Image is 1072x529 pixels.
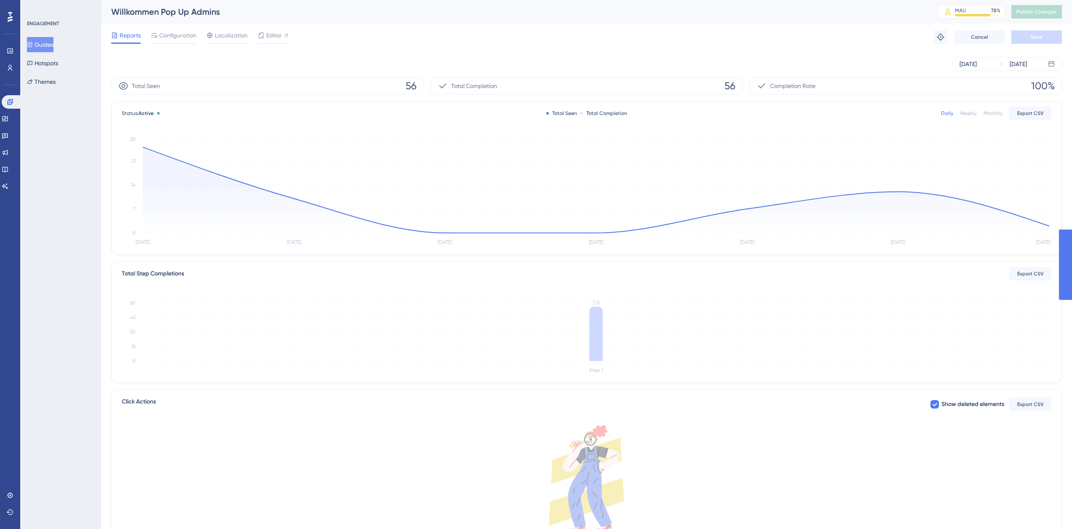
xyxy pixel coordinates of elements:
[159,30,196,40] span: Configuration
[1010,59,1027,69] div: [DATE]
[971,34,988,40] span: Cancel
[215,30,248,40] span: Localization
[122,110,154,117] span: Status:
[593,298,600,306] tspan: 56
[131,182,136,188] tspan: 14
[891,239,905,245] tspan: [DATE]
[27,37,53,52] button: Guides
[1009,107,1051,120] button: Export CSV
[122,397,156,412] span: Click Actions
[580,110,627,117] div: Total Completion
[266,30,282,40] span: Editor
[1031,34,1043,40] span: Save
[120,30,141,40] span: Reports
[1017,401,1044,408] span: Export CSV
[27,20,59,27] div: ENGAGEMENT
[1031,79,1055,93] span: 100%
[1009,267,1051,281] button: Export CSV
[139,110,154,116] span: Active
[131,158,136,164] tspan: 21
[122,269,184,279] div: Total Step Completions
[1037,496,1062,521] iframe: UserGuiding AI Assistant Launcher
[406,79,417,93] span: 56
[984,110,1002,117] div: Monthly
[1017,110,1044,117] span: Export CSV
[941,110,953,117] div: Daily
[1011,30,1062,44] button: Save
[1017,270,1044,277] span: Export CSV
[132,81,160,91] span: Total Seen
[130,329,136,335] tspan: 30
[770,81,815,91] span: Completion Rate
[960,110,977,117] div: Weekly
[1011,5,1062,19] button: Publish Changes
[960,59,977,69] div: [DATE]
[133,206,136,212] tspan: 7
[954,30,1005,44] button: Cancel
[136,239,150,245] tspan: [DATE]
[991,7,1000,14] div: 78 %
[589,239,603,245] tspan: [DATE]
[130,300,136,306] tspan: 60
[1016,8,1057,15] span: Publish Changes
[27,56,58,71] button: Hotspots
[1036,239,1051,245] tspan: [DATE]
[451,81,497,91] span: Total Completion
[740,239,754,245] tspan: [DATE]
[589,367,603,373] tspan: Step 1
[131,344,136,350] tspan: 15
[287,239,301,245] tspan: [DATE]
[546,110,577,117] div: Total Seen
[132,230,136,236] tspan: 0
[941,399,1004,409] span: Show deleted elements
[438,239,452,245] tspan: [DATE]
[955,7,966,14] div: MAU
[130,136,136,142] tspan: 28
[132,358,136,364] tspan: 0
[111,6,916,18] div: Willkommen Pop Up Admins
[724,79,735,93] span: 56
[1009,398,1051,411] button: Export CSV
[130,315,136,321] tspan: 45
[27,74,56,89] button: Themes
